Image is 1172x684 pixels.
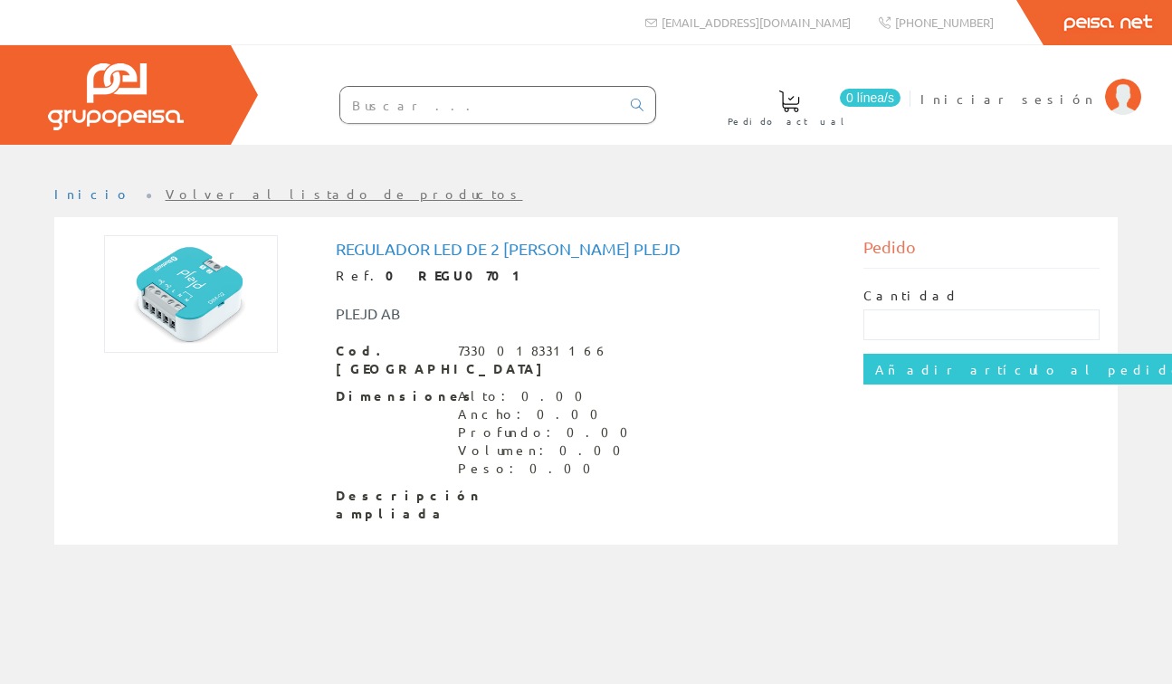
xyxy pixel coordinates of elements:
[336,387,444,405] span: Dimensiones
[920,75,1141,92] a: Iniciar sesión
[336,240,836,258] h1: Regulador Led de 2 [PERSON_NAME] Plejd
[104,235,278,353] img: Foto artículo Regulador Led de 2 canales Plejd (192x129.72972972973)
[336,342,444,378] span: Cod. [GEOGRAPHIC_DATA]
[728,112,851,130] span: Pedido actual
[336,267,836,285] div: Ref.
[863,235,1100,269] div: Pedido
[458,460,639,478] div: Peso: 0.00
[54,185,131,202] a: Inicio
[458,423,639,442] div: Profundo: 0.00
[458,387,639,405] div: Alto: 0.00
[895,14,994,30] span: [PHONE_NUMBER]
[920,90,1096,108] span: Iniciar sesión
[166,185,523,202] a: Volver al listado de productos
[386,267,529,283] strong: 0 REGU0701
[863,287,959,305] label: Cantidad
[336,487,444,523] span: Descripción ampliada
[340,87,620,123] input: Buscar ...
[322,303,630,324] div: PLEJD AB
[458,442,639,460] div: Volumen: 0.00
[48,63,184,130] img: Grupo Peisa
[662,14,851,30] span: [EMAIL_ADDRESS][DOMAIN_NAME]
[840,89,900,107] span: 0 línea/s
[458,342,609,360] div: 7330018331166
[458,405,639,423] div: Ancho: 0.00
